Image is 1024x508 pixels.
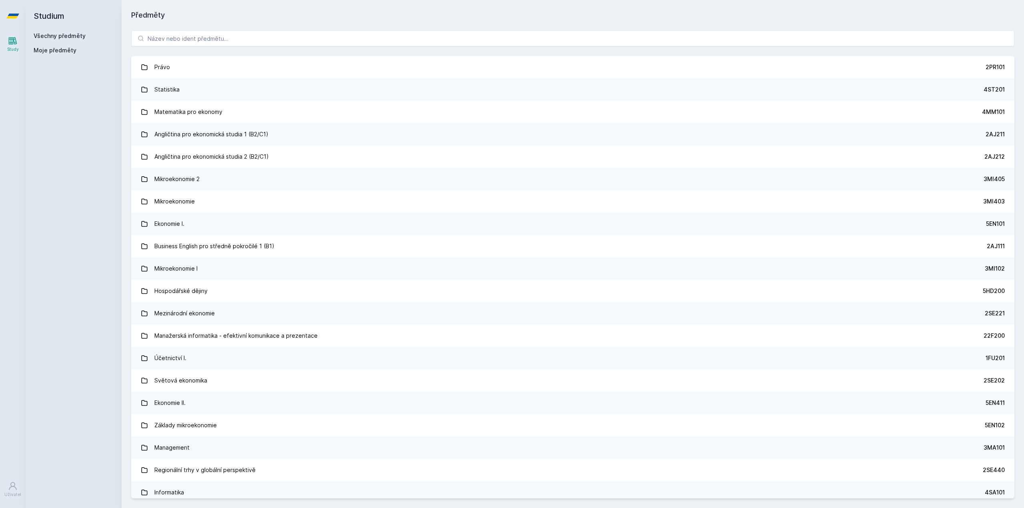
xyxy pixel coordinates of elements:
div: 5EN102 [985,421,1005,429]
div: Hospodářské dějiny [154,283,208,299]
input: Název nebo ident předmětu… [131,30,1014,46]
a: Matematika pro ekonomy 4MM101 [131,101,1014,123]
a: Účetnictví I. 1FU201 [131,347,1014,369]
div: 5EN101 [986,220,1005,228]
div: 2SE202 [984,377,1005,384]
a: Ekonomie I. 5EN101 [131,213,1014,235]
a: Business English pro středně pokročilé 1 (B1) 2AJ111 [131,235,1014,257]
a: Manažerská informatika - efektivní komunikace a prezentace 22F200 [131,325,1014,347]
div: 3MI405 [984,175,1005,183]
div: Účetnictví I. [154,350,186,366]
div: 5HD200 [983,287,1005,295]
div: 5EN411 [986,399,1005,407]
div: 4ST201 [984,86,1005,94]
a: Světová ekonomika 2SE202 [131,369,1014,392]
div: 3MI403 [983,197,1005,205]
div: Business English pro středně pokročilé 1 (B1) [154,238,274,254]
div: 4SA101 [985,488,1005,496]
div: Statistika [154,82,180,98]
a: Mikroekonomie 2 3MI405 [131,168,1014,190]
div: 2SE221 [985,309,1005,317]
div: Uživatel [4,492,21,498]
div: Světová ekonomika [154,373,207,388]
div: Mikroekonomie 2 [154,171,200,187]
a: Informatika 4SA101 [131,481,1014,504]
div: Mezinárodní ekonomie [154,305,215,321]
a: Mikroekonomie 3MI403 [131,190,1014,213]
div: Ekonomie I. [154,216,184,232]
div: Manažerská informatika - efektivní komunikace a prezentace [154,328,318,344]
div: Mikroekonomie I [154,261,198,277]
div: Základy mikroekonomie [154,417,217,433]
a: Hospodářské dějiny 5HD200 [131,280,1014,302]
div: Právo [154,59,170,75]
div: Regionální trhy v globální perspektivě [154,462,256,478]
div: Angličtina pro ekonomická studia 2 (B2/C1) [154,149,269,165]
div: 2AJ211 [986,130,1005,138]
div: Management [154,440,190,456]
div: Study [7,46,19,52]
div: Angličtina pro ekonomická studia 1 (B2/C1) [154,126,268,142]
a: Management 3MA101 [131,436,1014,459]
h1: Předměty [131,10,1014,21]
div: 2SE440 [983,466,1005,474]
div: 3MI102 [985,265,1005,273]
div: 2AJ111 [987,242,1005,250]
div: 2PR101 [986,63,1005,71]
a: Právo 2PR101 [131,56,1014,78]
a: Regionální trhy v globální perspektivě 2SE440 [131,459,1014,481]
a: Ekonomie II. 5EN411 [131,392,1014,414]
a: Statistika 4ST201 [131,78,1014,101]
span: Moje předměty [34,46,76,54]
a: Study [2,32,24,56]
div: 22F200 [984,332,1005,340]
div: 4MM101 [982,108,1005,116]
div: Informatika [154,484,184,500]
a: Angličtina pro ekonomická studia 2 (B2/C1) 2AJ212 [131,145,1014,168]
a: Mezinárodní ekonomie 2SE221 [131,302,1014,325]
a: Všechny předměty [34,32,86,39]
div: Ekonomie II. [154,395,186,411]
div: Mikroekonomie [154,193,195,209]
div: 2AJ212 [984,153,1005,161]
div: Matematika pro ekonomy [154,104,222,120]
a: Mikroekonomie I 3MI102 [131,257,1014,280]
a: Uživatel [2,477,24,502]
a: Základy mikroekonomie 5EN102 [131,414,1014,436]
a: Angličtina pro ekonomická studia 1 (B2/C1) 2AJ211 [131,123,1014,145]
div: 1FU201 [986,354,1005,362]
div: 3MA101 [984,444,1005,452]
